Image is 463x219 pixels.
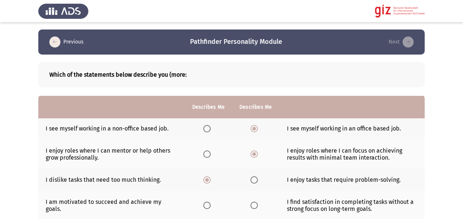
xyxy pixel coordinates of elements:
[250,150,261,157] mat-radio-group: Select an option
[280,168,425,191] td: I enjoy tasks that require problem-solving.
[375,1,425,21] img: Assessment logo of GIZ Pathfinder Personality Assessment (White Collars)
[250,201,261,208] mat-radio-group: Select an option
[232,96,279,118] th: Describes Me
[250,125,261,132] mat-radio-group: Select an option
[250,176,261,183] mat-radio-group: Select an option
[49,71,414,78] b: Which of the statements below describe you (more:
[386,36,416,48] button: check the missing
[203,150,214,157] mat-radio-group: Select an option
[38,117,185,140] td: I see myself working in a non-office based job.
[38,168,185,191] td: I dislike tasks that need too much thinking.
[203,176,214,183] mat-radio-group: Select an option
[280,140,425,168] td: I enjoy roles where I can focus on achieving results with minimal team interaction.
[203,201,214,208] mat-radio-group: Select an option
[203,125,214,132] mat-radio-group: Select an option
[38,140,185,168] td: I enjoy roles where I can mentor or help others grow professionally.
[38,1,88,21] img: Assess Talent Management logo
[47,36,86,48] button: load previous page
[280,117,425,140] td: I see myself working in an office based job.
[185,96,232,118] th: Describes Me
[190,37,282,46] h3: Pathfinder Personality Module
